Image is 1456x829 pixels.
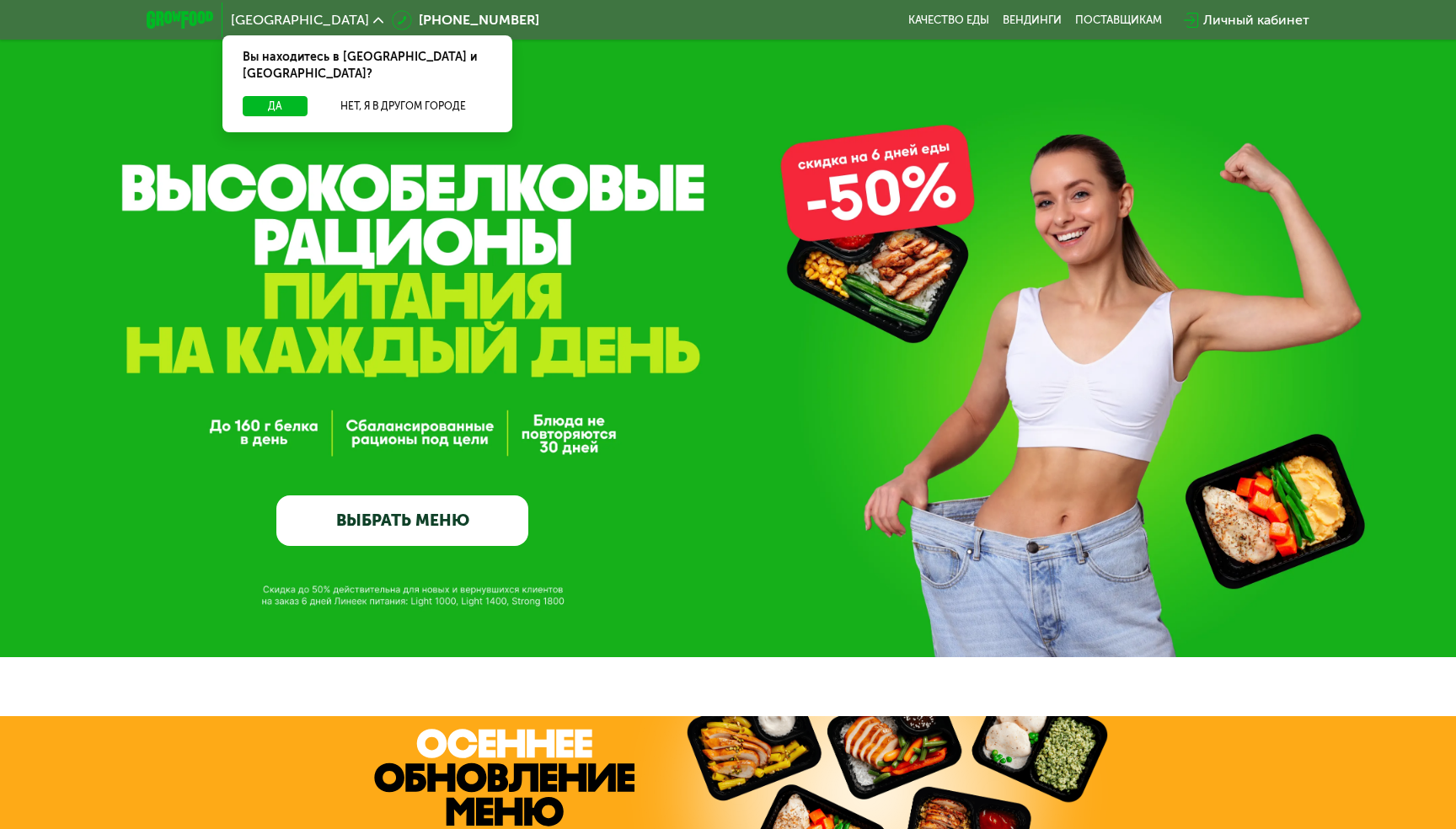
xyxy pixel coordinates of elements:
[1075,13,1162,27] div: поставщикам
[231,13,369,27] span: [GEOGRAPHIC_DATA]
[1203,10,1309,30] div: Личный кабинет
[243,96,308,116] button: Да
[392,10,539,30] a: [PHONE_NUMBER]
[222,35,512,96] div: Вы находитесь в [GEOGRAPHIC_DATA] и [GEOGRAPHIC_DATA]?
[314,96,492,116] button: Нет, я в другом городе
[276,495,528,546] a: ВЫБРАТЬ МЕНЮ
[1003,13,1062,27] a: Вендинги
[908,13,989,27] a: Качество еды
